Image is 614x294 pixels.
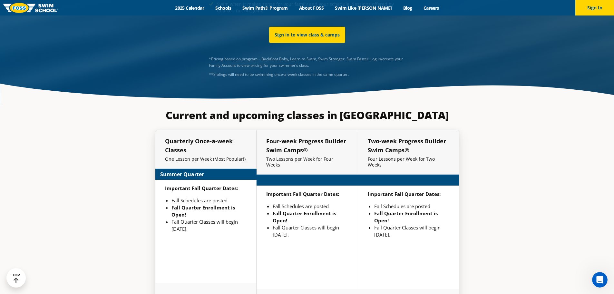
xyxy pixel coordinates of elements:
div: **Siblings will need to be swimming once-a-week classes in the same quarter. [209,71,405,78]
p: One Lesson per Week (Most Popular!) [165,156,247,162]
h5: Four-week Progress Builder Swim Camps® [266,137,348,155]
div: TOP [13,273,20,283]
li: Fall Quarter Classes will begin [DATE]. [171,218,247,232]
strong: Fall Quarter Enrollment is Open! [171,204,235,218]
img: FOSS Swim School Logo [3,3,58,13]
a: Swim Like [PERSON_NAME] [329,5,398,11]
strong: Important Fall Quarter Dates: [368,191,441,197]
strong: Fall Quarter Enrollment is Open! [374,210,438,224]
strong: Important Fall Quarter Dates: [165,185,238,191]
h5: Two-week Progress Builder Swim Camps® [368,137,449,155]
li: Fall Quarter Classes will begin [DATE]. [273,224,348,238]
a: Careers [418,5,444,11]
p: Four Lessons per Week for Two Weeks [368,156,449,168]
a: Schools [210,5,237,11]
li: Fall Quarter Classes will begin [DATE]. [374,224,449,238]
div: Josef Severson, Rachael Blom (group direct message) [209,71,405,78]
p: Two Lessons per Week for Four Weeks [266,156,348,168]
a: About FOSS [293,5,329,11]
strong: Summer Quarter [160,170,204,178]
h5: Quarterly Once-a-week Classes [165,137,247,155]
iframe: Intercom live chat [592,272,608,288]
li: Fall Schedules are posted [273,203,348,210]
p: *Pricing based on program – Backfloat Baby, Learn-to-Swim, Swim Stronger, Swim Faster. Log in/cre... [209,56,405,69]
a: 2025 Calendar [170,5,210,11]
strong: Fall Quarter Enrollment is Open! [273,210,336,224]
a: Sign in to view class & camps [269,27,345,43]
strong: Important Fall Quarter Dates: [266,191,339,197]
a: Swim Path® Program [237,5,293,11]
li: Fall Schedules are posted [374,203,449,210]
h3: Current and upcoming classes in [GEOGRAPHIC_DATA] [155,109,459,122]
li: Fall Schedules are posted [171,197,247,204]
a: Blog [397,5,418,11]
